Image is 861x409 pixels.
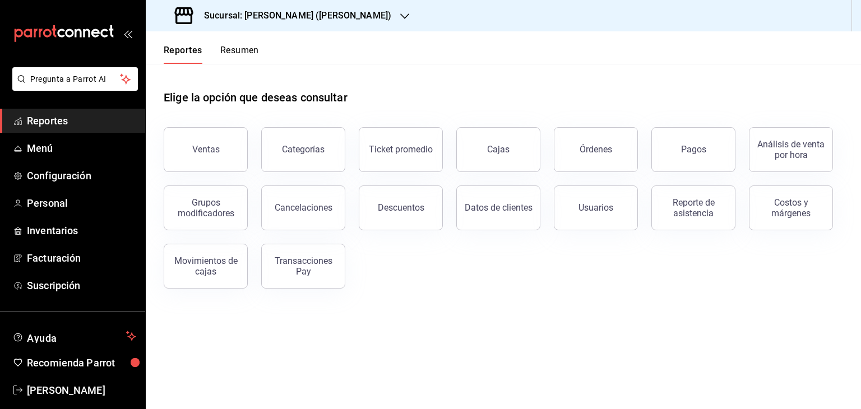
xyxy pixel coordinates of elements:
button: Reporte de asistencia [651,185,735,230]
div: Datos de clientes [465,202,533,213]
button: Movimientos de cajas [164,244,248,289]
button: Ticket promedio [359,127,443,172]
button: Descuentos [359,185,443,230]
h3: Sucursal: [PERSON_NAME] ([PERSON_NAME]) [195,9,391,22]
div: Movimientos de cajas [171,255,240,277]
button: Cancelaciones [261,185,345,230]
span: Menú [27,141,136,156]
button: Análisis de venta por hora [749,127,833,172]
span: Ayuda [27,329,122,343]
div: Cancelaciones [275,202,332,213]
div: Grupos modificadores [171,197,240,219]
div: Usuarios [578,202,613,213]
div: Órdenes [580,144,612,155]
div: Reporte de asistencia [659,197,728,219]
div: Categorías [282,144,325,155]
span: Configuración [27,168,136,183]
button: Categorías [261,127,345,172]
span: Suscripción [27,278,136,293]
button: Pregunta a Parrot AI [12,67,138,91]
button: Resumen [220,45,259,64]
button: Datos de clientes [456,185,540,230]
div: Costos y márgenes [756,197,826,219]
button: Órdenes [554,127,638,172]
span: [PERSON_NAME] [27,383,136,398]
button: Ventas [164,127,248,172]
h1: Elige la opción que deseas consultar [164,89,348,106]
div: Descuentos [378,202,424,213]
div: Transacciones Pay [269,255,338,277]
span: Pregunta a Parrot AI [30,73,121,85]
div: Ticket promedio [369,144,433,155]
button: Pagos [651,127,735,172]
button: Cajas [456,127,540,172]
button: Transacciones Pay [261,244,345,289]
span: Recomienda Parrot [27,355,136,370]
span: Inventarios [27,223,136,238]
button: Reportes [164,45,202,64]
button: Costos y márgenes [749,185,833,230]
button: open_drawer_menu [123,29,132,38]
span: Reportes [27,113,136,128]
span: Personal [27,196,136,211]
div: Análisis de venta por hora [756,139,826,160]
div: Ventas [192,144,220,155]
div: Cajas [487,144,510,155]
button: Grupos modificadores [164,185,248,230]
a: Pregunta a Parrot AI [8,81,138,93]
span: Facturación [27,250,136,266]
div: Pagos [681,144,706,155]
div: navigation tabs [164,45,259,64]
button: Usuarios [554,185,638,230]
